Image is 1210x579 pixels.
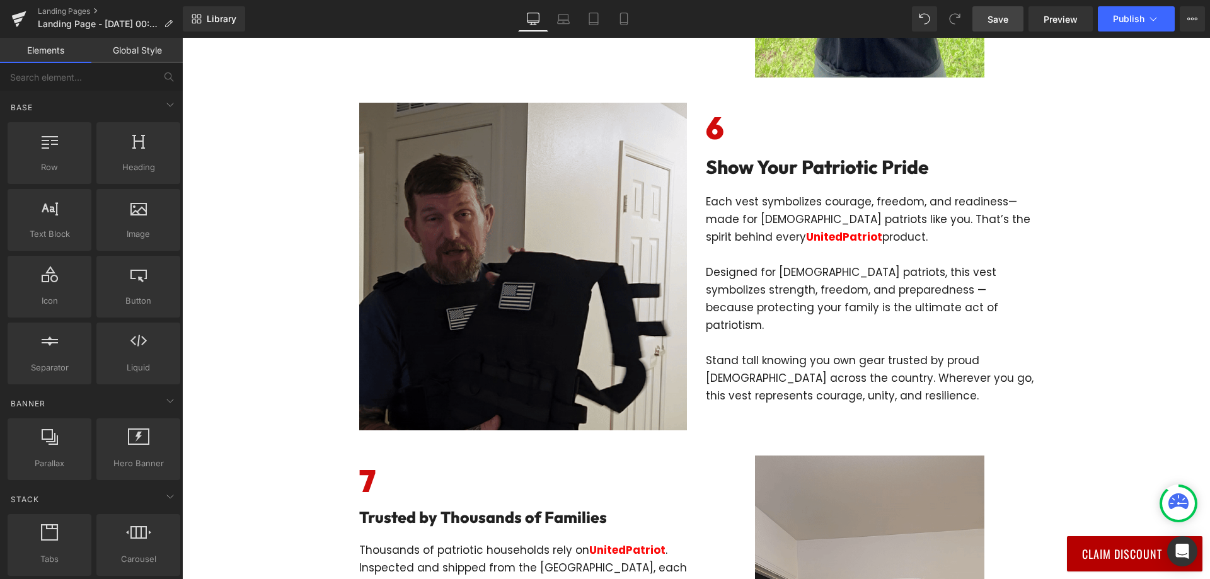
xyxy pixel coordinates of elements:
[1180,6,1205,32] button: More
[518,6,548,32] a: Desktop
[100,161,176,174] span: Heading
[524,314,851,367] p: Stand tall knowing you own gear trusted by proud [DEMOGRAPHIC_DATA] across the country. Wherever ...
[177,503,505,556] p: Thousands of patriotic households rely on . Inspected and shipped from the [GEOGRAPHIC_DATA], eac...
[609,6,639,32] a: Mobile
[100,294,176,307] span: Button
[1044,13,1078,26] span: Preview
[11,553,88,566] span: Tabs
[524,226,851,296] p: Designed for [DEMOGRAPHIC_DATA] patriots, this vest symbolizes strength, freedom, and preparednes...
[9,101,34,113] span: Base
[1167,536,1197,566] div: Open Intercom Messenger
[91,38,183,63] a: Global Style
[11,227,88,241] span: Text Block
[1028,6,1093,32] a: Preview
[11,361,88,374] span: Separator
[38,6,183,16] a: Landing Pages
[177,469,505,491] h2: Trusted by Thousands of Families
[624,192,700,207] span: UnitedPatriot
[524,65,851,116] h6: 6
[548,6,579,32] a: Laptop
[579,6,609,32] a: Tablet
[524,116,851,142] h2: Show Your Patriotic Pride
[942,6,967,32] button: Redo
[100,457,176,470] span: Hero Banner
[100,227,176,241] span: Image
[912,6,937,32] button: Undo
[100,361,176,374] span: Liquid
[100,553,176,566] span: Carousel
[11,457,88,470] span: Parallax
[9,493,40,505] span: Stack
[11,161,88,174] span: Row
[207,13,236,25] span: Library
[988,13,1008,26] span: Save
[177,418,505,469] h6: 7
[183,6,245,32] a: New Library
[407,505,483,520] span: UnitedPatriot
[11,294,88,307] span: Icon
[1098,6,1175,32] button: Publish
[38,19,159,29] span: Landing Page - [DATE] 00:50:28
[524,155,851,208] p: Each vest symbolizes courage, freedom, and readiness—made for [DEMOGRAPHIC_DATA] patriots like yo...
[9,398,47,410] span: Banner
[1113,14,1144,24] span: Publish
